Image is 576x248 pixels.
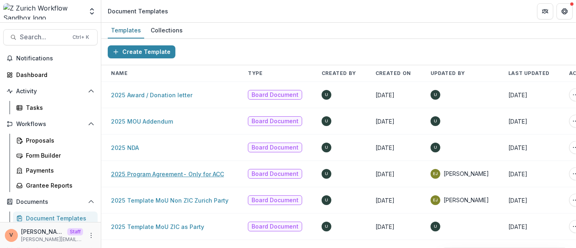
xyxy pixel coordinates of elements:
[508,223,527,230] span: [DATE]
[434,145,437,150] div: Unknown
[101,65,238,82] th: Name
[238,65,312,82] th: Type
[3,52,98,65] button: Notifications
[147,24,186,36] div: Collections
[3,118,98,130] button: Open Workflows
[26,181,91,190] div: Grantee Reports
[111,118,173,125] a: 2025 MOU Addendum
[26,166,91,175] div: Payments
[508,171,527,177] span: [DATE]
[366,65,421,82] th: Created On
[111,197,228,204] a: 2025 Template MoU Non ZIC Zurich Party
[111,223,204,230] a: 2025 Template MoU ZIC as Party
[111,144,139,151] a: 2025 NDA
[434,93,437,97] div: Unknown
[21,227,64,236] p: [PERSON_NAME]
[67,228,83,235] p: Staff
[71,33,91,42] div: Ctrl + K
[16,88,85,95] span: Activity
[252,223,299,230] span: Board Document
[252,118,299,125] span: Board Document
[375,171,395,177] span: [DATE]
[499,65,559,82] th: Last Updated
[325,145,328,150] div: Unknown
[421,65,499,82] th: Updated By
[3,195,98,208] button: Open Documents
[252,197,299,204] span: Board Document
[16,55,94,62] span: Notifications
[147,23,186,38] a: Collections
[375,92,395,98] span: [DATE]
[20,33,68,41] span: Search...
[3,3,83,19] img: Z Zurich Workflow Sandbox logo
[433,198,438,202] div: Emelie Jutblad
[111,92,192,98] a: 2025 Award / Donation letter
[375,118,395,125] span: [DATE]
[325,198,328,202] div: Unknown
[108,7,168,15] div: Document Templates
[13,212,98,225] a: Document Templates
[26,214,91,222] div: Document Templates
[16,71,91,79] div: Dashboard
[375,144,395,151] span: [DATE]
[13,101,98,114] a: Tasks
[252,144,299,151] span: Board Document
[508,144,527,151] span: [DATE]
[26,151,91,160] div: Form Builder
[434,119,437,123] div: Unknown
[252,92,299,98] span: Board Document
[26,136,91,145] div: Proposals
[16,121,85,128] span: Workflows
[13,164,98,177] a: Payments
[537,3,553,19] button: Partners
[434,224,437,229] div: Unknown
[433,172,438,176] div: Emelie Jutblad
[325,119,328,123] div: Unknown
[13,134,98,147] a: Proposals
[312,65,366,82] th: Created By
[108,45,175,58] button: Create Template
[108,24,144,36] div: Templates
[252,171,299,177] span: Board Document
[111,171,224,177] a: 2025 Program Agreement- Only for ACC
[105,5,171,17] nav: breadcrumb
[444,196,489,204] span: [PERSON_NAME]
[3,68,98,81] a: Dashboard
[557,3,573,19] button: Get Help
[508,118,527,125] span: [DATE]
[108,23,144,38] a: Templates
[86,3,98,19] button: Open entity switcher
[26,103,91,112] div: Tasks
[13,179,98,192] a: Grantee Reports
[375,223,395,230] span: [DATE]
[375,197,395,204] span: [DATE]
[508,197,527,204] span: [DATE]
[325,172,328,176] div: Unknown
[16,199,85,205] span: Documents
[325,224,328,229] div: Unknown
[3,85,98,98] button: Open Activity
[444,170,489,178] span: [PERSON_NAME]
[86,231,96,240] button: More
[3,29,98,45] button: Search...
[13,149,98,162] a: Form Builder
[325,93,328,97] div: Unknown
[508,92,527,98] span: [DATE]
[21,236,83,243] p: [PERSON_NAME][EMAIL_ADDRESS][DOMAIN_NAME]
[10,233,13,238] div: Venkat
